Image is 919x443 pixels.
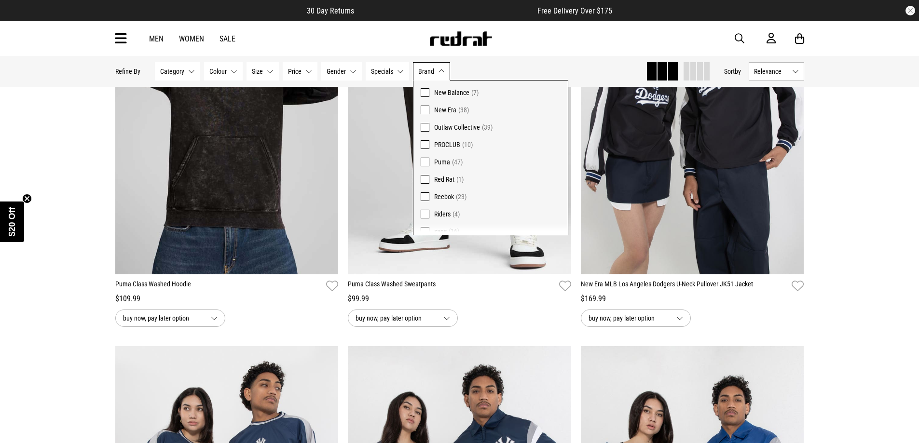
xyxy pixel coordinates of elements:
[749,62,804,81] button: Relevance
[754,67,788,75] span: Relevance
[452,158,463,166] span: (47)
[288,67,302,75] span: Price
[581,309,691,327] button: buy now, pay later option
[321,62,362,81] button: Gender
[724,66,741,77] button: Sortby
[462,141,473,148] span: (10)
[589,312,669,324] span: buy now, pay later option
[209,67,227,75] span: Colour
[149,34,164,43] a: Men
[434,228,447,235] span: sans
[456,193,466,201] span: (23)
[247,62,279,81] button: Size
[283,62,317,81] button: Price
[418,67,434,75] span: Brand
[434,89,469,96] span: New Balance
[471,89,479,96] span: (7)
[456,175,464,183] span: (1)
[7,207,17,236] span: $20 Off
[482,123,493,131] span: (39)
[371,67,393,75] span: Specials
[434,141,460,148] span: PROCLUB
[449,228,459,235] span: (16)
[115,67,140,75] p: Refine By
[366,62,409,81] button: Specials
[453,210,460,218] span: (4)
[434,210,451,218] span: Riders
[434,123,480,131] span: Outlaw Collective
[581,293,804,305] div: $169.99
[434,106,456,114] span: New Era
[413,62,450,81] button: Brand
[581,279,788,293] a: New Era MLB Los Angeles Dodgers U-Neck Pullover JK51 Jacket
[429,31,493,46] img: Redrat logo
[123,312,203,324] span: buy now, pay later option
[373,6,518,15] iframe: Customer reviews powered by Trustpilot
[458,106,469,114] span: (38)
[348,293,571,305] div: $99.99
[434,175,454,183] span: Red Rat
[22,194,32,203] button: Close teaser
[115,293,339,305] div: $109.99
[356,312,436,324] span: buy now, pay later option
[348,309,458,327] button: buy now, pay later option
[204,62,243,81] button: Colour
[327,67,346,75] span: Gender
[155,62,200,81] button: Category
[434,193,454,201] span: Reebok
[434,158,450,166] span: Puma
[413,80,568,235] div: Brand
[115,309,225,327] button: buy now, pay later option
[219,34,235,43] a: Sale
[115,279,323,293] a: Puma Class Washed Hoodie
[537,6,612,15] span: Free Delivery Over $175
[160,67,184,75] span: Category
[307,6,354,15] span: 30 Day Returns
[735,67,741,75] span: by
[252,67,263,75] span: Size
[348,279,555,293] a: Puma Class Washed Sweatpants
[179,34,204,43] a: Women
[8,4,37,33] button: Open LiveChat chat widget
